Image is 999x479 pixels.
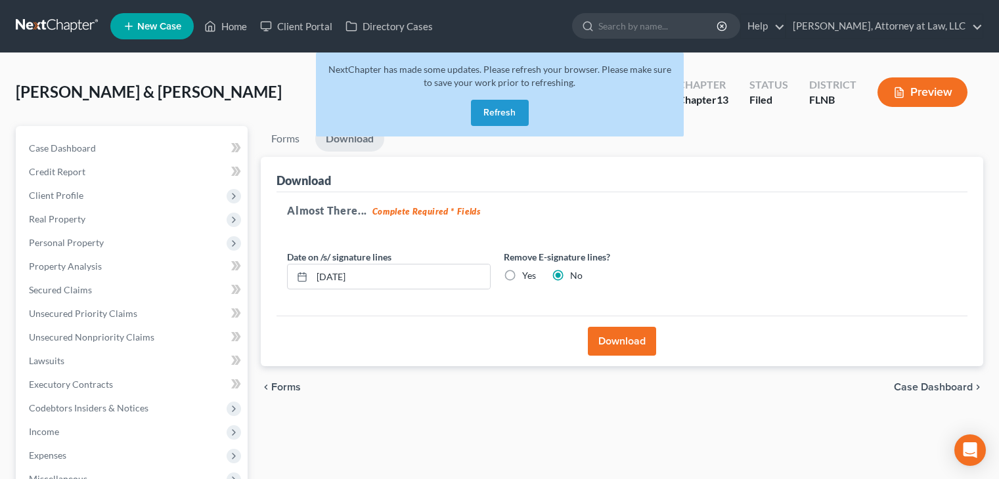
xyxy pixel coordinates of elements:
strong: Complete Required * Fields [372,206,481,217]
a: Case Dashboard [18,136,248,160]
span: Secured Claims [29,284,92,295]
div: Filed [749,93,788,108]
i: chevron_right [973,382,983,392]
span: Case Dashboard [29,142,96,154]
div: Status [749,77,788,93]
input: MM/DD/YYYY [312,264,490,289]
a: Unsecured Priority Claims [18,302,248,325]
a: Client Portal [254,14,339,38]
a: Lawsuits [18,349,248,373]
a: [PERSON_NAME], Attorney at Law, LLC [786,14,983,38]
span: Lawsuits [29,355,64,366]
a: Property Analysis [18,255,248,278]
div: District [809,77,856,93]
a: Home [198,14,254,38]
span: 13 [717,93,728,106]
a: Secured Claims [18,278,248,302]
div: Chapter [678,93,728,108]
span: Codebtors Insiders & Notices [29,402,148,413]
span: Executory Contracts [29,379,113,390]
a: Directory Cases [339,14,439,38]
span: New Case [137,22,181,31]
div: Download [277,173,331,188]
span: Unsecured Priority Claims [29,308,137,319]
span: Unsecured Nonpriority Claims [29,331,154,343]
span: Forms [271,382,301,392]
span: [PERSON_NAME] & [PERSON_NAME] [16,82,282,101]
label: Yes [522,269,536,282]
span: Credit Report [29,166,85,177]
a: Unsecured Nonpriority Claims [18,325,248,349]
span: Income [29,426,59,437]
span: Personal Property [29,237,104,248]
a: Case Dashboard chevron_right [894,382,983,392]
span: Real Property [29,213,85,224]
input: Search by name... [598,14,719,38]
a: Executory Contracts [18,373,248,396]
a: Forms [261,126,310,152]
span: Case Dashboard [894,382,973,392]
a: Credit Report [18,160,248,184]
span: Property Analysis [29,260,102,272]
div: Open Intercom Messenger [954,434,986,466]
a: Help [741,14,785,38]
button: Preview [877,77,967,107]
label: Date on /s/ signature lines [287,250,391,264]
span: Client Profile [29,190,83,201]
div: FLNB [809,93,856,108]
h5: Almost There... [287,203,957,219]
span: NextChapter has made some updates. Please refresh your browser. Please make sure to save your wor... [328,64,671,88]
button: chevron_left Forms [261,382,319,392]
button: Download [588,327,656,356]
button: Refresh [471,100,529,126]
div: Chapter [678,77,728,93]
label: No [570,269,583,282]
i: chevron_left [261,382,271,392]
label: Remove E-signature lines? [504,250,707,264]
span: Expenses [29,449,66,461]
